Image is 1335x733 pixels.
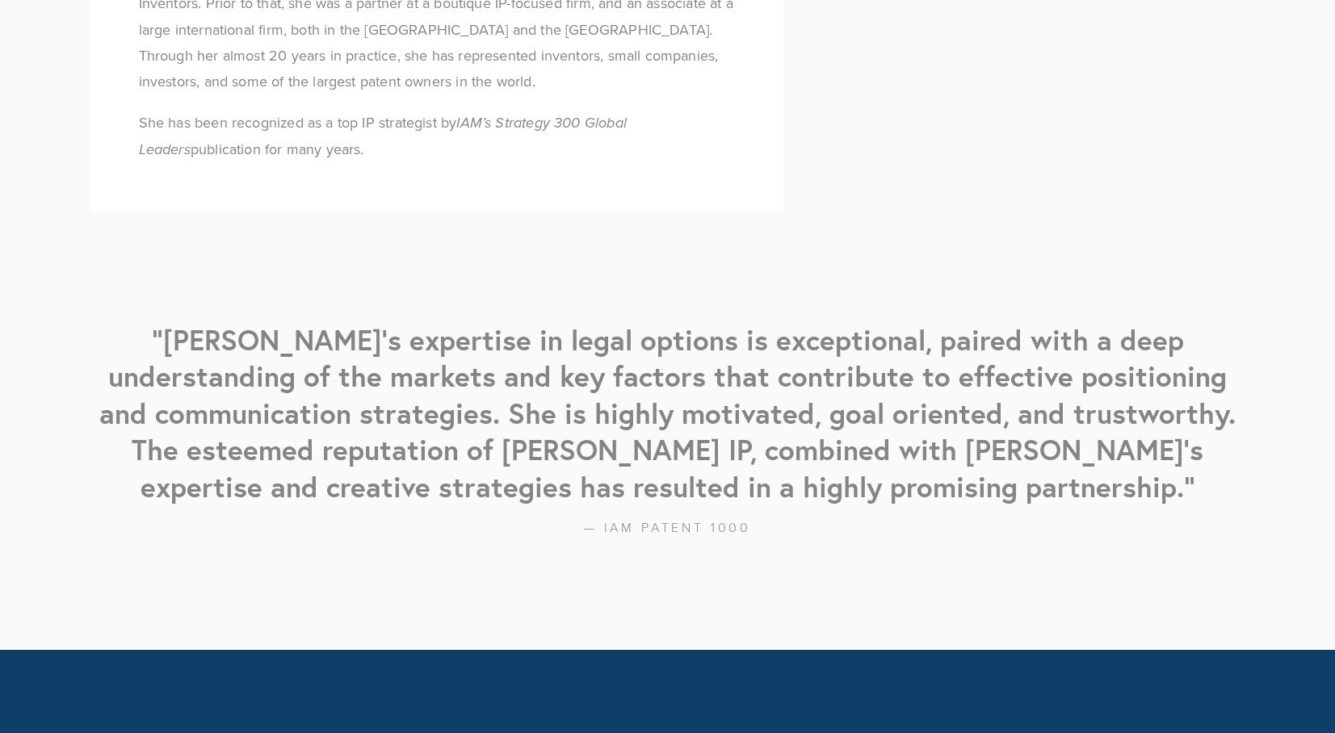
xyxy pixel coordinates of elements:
span: “ [152,321,163,358]
blockquote: [PERSON_NAME]’s expertise in legal options is exceptional, paired with a deep understanding of th... [90,322,1245,506]
figcaption: — IAM Patent 1000 [90,505,1245,542]
span: ” [1184,468,1195,505]
p: She has been recognized as a top IP strategist by publication for many years. [139,110,735,164]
